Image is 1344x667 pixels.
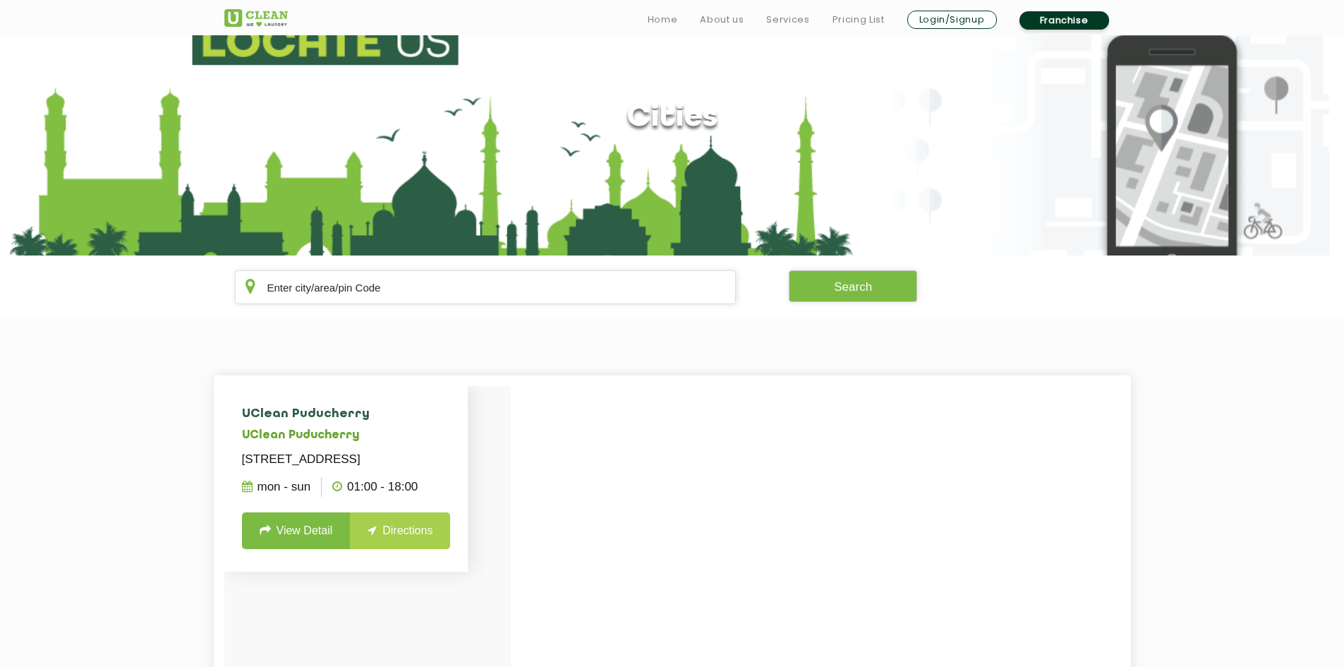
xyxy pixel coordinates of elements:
[242,407,451,421] h4: UClean Puducherry
[242,477,311,497] p: Mon - Sun
[332,477,418,497] p: 01:00 - 18:00
[833,11,885,28] a: Pricing List
[242,450,451,469] p: [STREET_ADDRESS]
[648,11,678,28] a: Home
[224,9,288,27] img: UClean Laundry and Dry Cleaning
[242,429,451,443] h5: UClean Puducherry
[789,270,917,302] button: Search
[242,512,351,549] a: View Detail
[1019,11,1109,30] a: Franchise
[907,11,997,29] a: Login/Signup
[350,512,450,549] a: Directions
[766,11,809,28] a: Services
[626,100,718,136] h1: Cities
[700,11,744,28] a: About us
[235,270,737,304] input: Enter city/area/pin Code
